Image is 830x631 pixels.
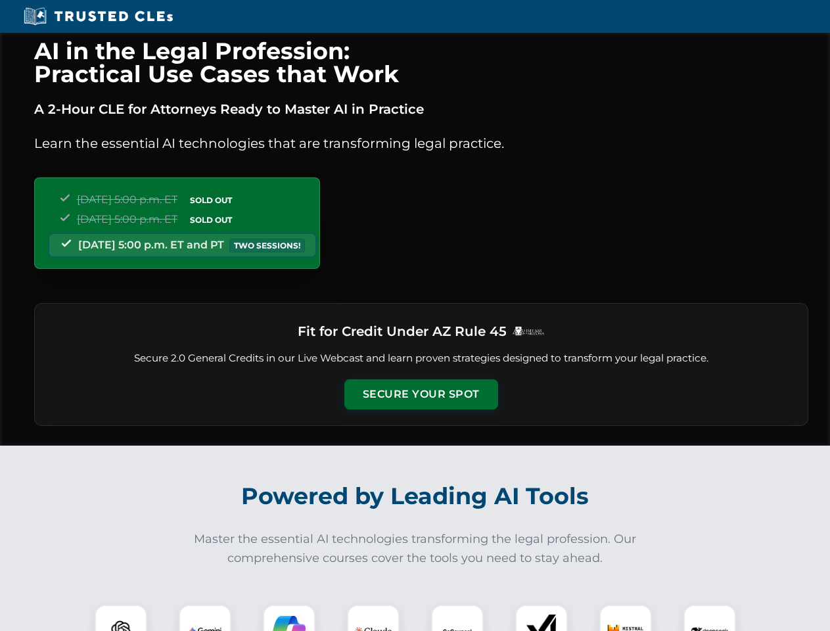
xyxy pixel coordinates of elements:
[34,39,808,85] h1: AI in the Legal Profession: Practical Use Cases that Work
[51,351,792,366] p: Secure 2.0 General Credits in our Live Webcast and learn proven strategies designed to transform ...
[185,193,237,207] span: SOLD OUT
[34,133,808,154] p: Learn the essential AI technologies that are transforming legal practice.
[77,213,177,225] span: [DATE] 5:00 p.m. ET
[185,530,645,568] p: Master the essential AI technologies transforming the legal profession. Our comprehensive courses...
[185,213,237,227] span: SOLD OUT
[298,319,507,343] h3: Fit for Credit Under AZ Rule 45
[77,193,177,206] span: [DATE] 5:00 p.m. ET
[20,7,177,26] img: Trusted CLEs
[34,99,808,120] p: A 2-Hour CLE for Attorneys Ready to Master AI in Practice
[344,379,498,409] button: Secure Your Spot
[51,473,779,519] h2: Powered by Leading AI Tools
[512,326,545,336] img: Logo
